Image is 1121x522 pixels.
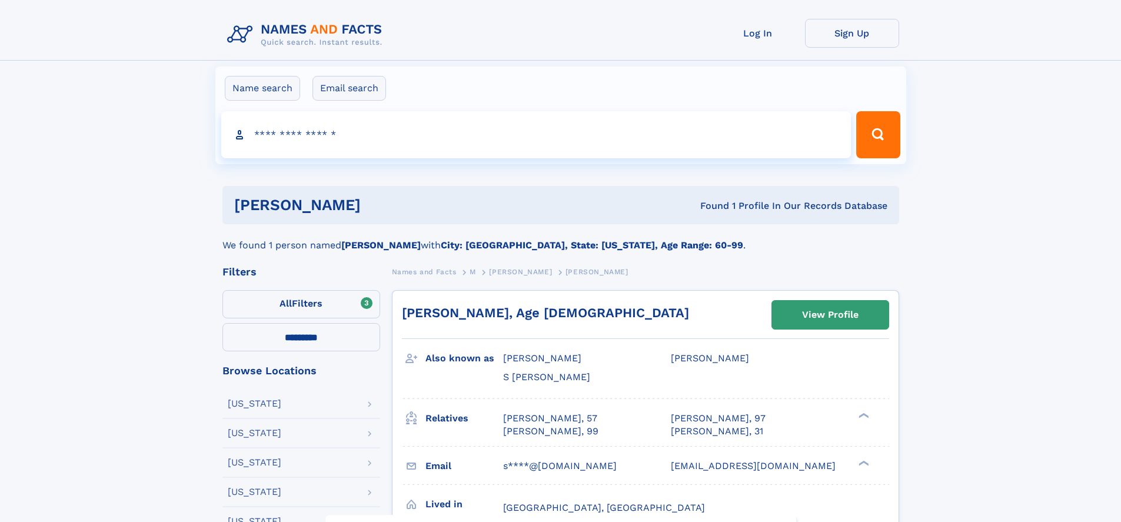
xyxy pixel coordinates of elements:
[802,301,859,328] div: View Profile
[225,76,300,101] label: Name search
[503,412,597,425] a: [PERSON_NAME], 57
[503,425,598,438] a: [PERSON_NAME], 99
[503,371,590,383] span: S [PERSON_NAME]
[805,19,899,48] a: Sign Up
[671,353,749,364] span: [PERSON_NAME]
[530,200,887,212] div: Found 1 Profile In Our Records Database
[392,264,457,279] a: Names and Facts
[228,428,281,438] div: [US_STATE]
[312,76,386,101] label: Email search
[425,348,503,368] h3: Also known as
[489,268,552,276] span: [PERSON_NAME]
[489,264,552,279] a: [PERSON_NAME]
[856,459,870,467] div: ❯
[222,19,392,51] img: Logo Names and Facts
[425,456,503,476] h3: Email
[280,298,292,309] span: All
[425,408,503,428] h3: Relatives
[671,460,836,471] span: [EMAIL_ADDRESS][DOMAIN_NAME]
[671,412,766,425] a: [PERSON_NAME], 97
[228,399,281,408] div: [US_STATE]
[222,365,380,376] div: Browse Locations
[222,290,380,318] label: Filters
[671,425,763,438] a: [PERSON_NAME], 31
[234,198,531,212] h1: [PERSON_NAME]
[221,111,851,158] input: search input
[503,502,705,513] span: [GEOGRAPHIC_DATA], [GEOGRAPHIC_DATA]
[228,487,281,497] div: [US_STATE]
[425,494,503,514] h3: Lived in
[222,267,380,277] div: Filters
[222,224,899,252] div: We found 1 person named with .
[470,264,476,279] a: M
[566,268,628,276] span: [PERSON_NAME]
[470,268,476,276] span: M
[341,240,421,251] b: [PERSON_NAME]
[856,111,900,158] button: Search Button
[772,301,889,329] a: View Profile
[856,411,870,419] div: ❯
[441,240,743,251] b: City: [GEOGRAPHIC_DATA], State: [US_STATE], Age Range: 60-99
[402,305,689,320] a: [PERSON_NAME], Age [DEMOGRAPHIC_DATA]
[228,458,281,467] div: [US_STATE]
[503,353,581,364] span: [PERSON_NAME]
[711,19,805,48] a: Log In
